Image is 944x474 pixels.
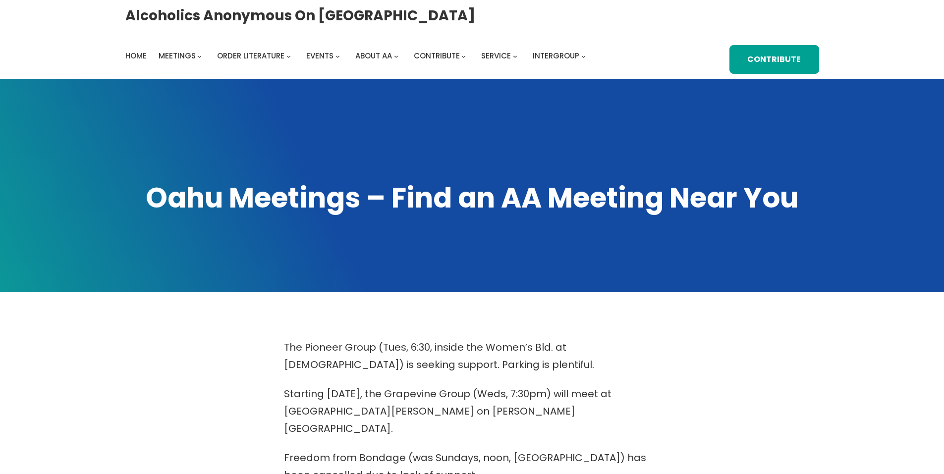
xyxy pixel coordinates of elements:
[729,45,819,74] a: Contribute
[159,49,196,63] a: Meetings
[513,53,517,58] button: Service submenu
[306,49,333,63] a: Events
[355,49,392,63] a: About AA
[414,49,460,63] a: Contribute
[355,51,392,61] span: About AA
[335,53,340,58] button: Events submenu
[125,51,147,61] span: Home
[125,3,475,28] a: Alcoholics Anonymous on [GEOGRAPHIC_DATA]
[159,51,196,61] span: Meetings
[414,51,460,61] span: Contribute
[481,49,511,63] a: Service
[284,385,661,437] p: Starting [DATE], the Grapevine Group (Weds, 7:30pm) will meet at [GEOGRAPHIC_DATA][PERSON_NAME] o...
[306,51,333,61] span: Events
[125,49,147,63] a: Home
[481,51,511,61] span: Service
[581,53,586,58] button: Intergroup submenu
[197,53,202,58] button: Meetings submenu
[286,53,291,58] button: Order Literature submenu
[533,51,579,61] span: Intergroup
[533,49,579,63] a: Intergroup
[394,53,398,58] button: About AA submenu
[284,339,661,373] p: The Pioneer Group (Tues, 6:30, inside the Women’s Bld. at [DEMOGRAPHIC_DATA]) is seeking support....
[125,49,589,63] nav: Intergroup
[217,51,284,61] span: Order Literature
[461,53,466,58] button: Contribute submenu
[125,179,819,217] h1: Oahu Meetings – Find an AA Meeting Near You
